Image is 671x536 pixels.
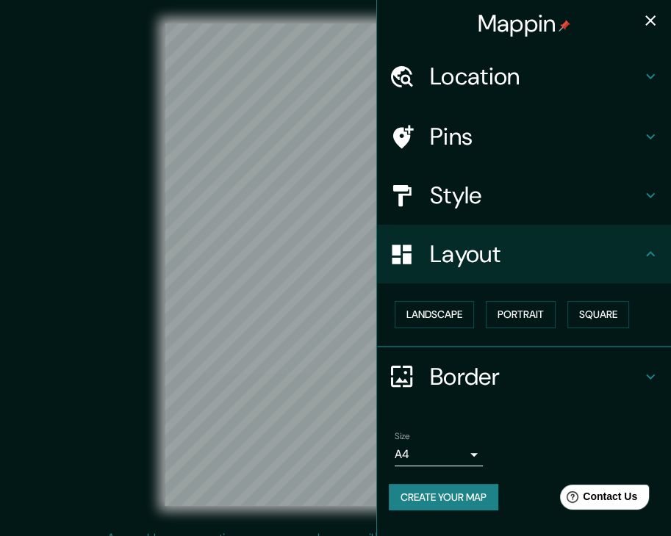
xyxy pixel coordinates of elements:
div: Style [377,166,671,225]
div: Border [377,347,671,406]
h4: Border [430,362,642,391]
button: Create your map [389,484,498,511]
div: A4 [395,443,483,466]
div: Pins [377,107,671,166]
button: Landscape [395,301,474,328]
h4: Location [430,62,642,91]
div: Layout [377,225,671,283]
h4: Layout [430,239,642,269]
div: Location [377,47,671,106]
button: Portrait [486,301,556,328]
button: Square [567,301,629,328]
h4: Style [430,181,642,210]
img: pin-icon.png [559,20,570,32]
label: Size [395,430,410,442]
iframe: Help widget launcher [540,479,655,520]
h4: Pins [430,122,642,151]
h4: Mappin [478,9,571,38]
canvas: Map [165,23,506,506]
